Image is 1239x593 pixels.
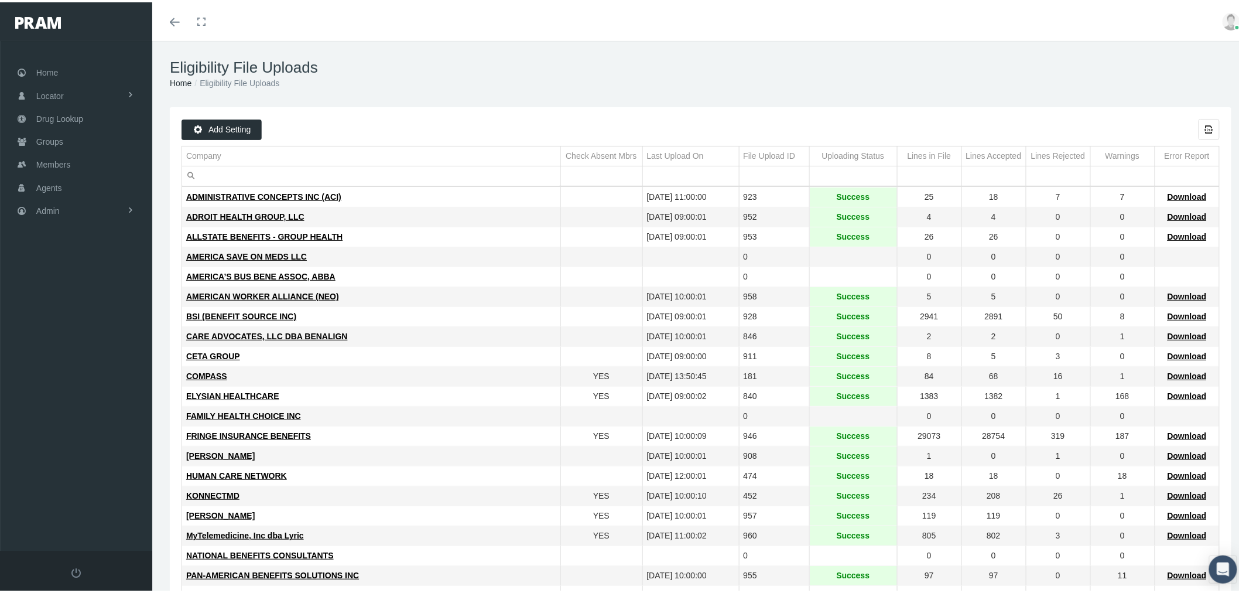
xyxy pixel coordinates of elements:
td: 0 [1026,225,1090,245]
td: Column Error Report [1155,144,1219,164]
td: 474 [739,464,809,484]
span: Download [1168,449,1207,458]
td: 0 [1090,245,1155,265]
td: 11 [1090,564,1155,584]
td: 0 [1090,504,1155,524]
span: [PERSON_NAME] [186,509,255,518]
td: 0 [1026,245,1090,265]
td: 84 [897,364,961,384]
td: [DATE] 10:00:10 [642,484,739,504]
td: 0 [1026,404,1090,424]
span: Download [1168,389,1207,398]
td: Column Check Absent Mbrs [560,144,642,164]
td: 18 [1090,464,1155,484]
span: ALLSTATE BENEFITS - GROUP HEALTH [186,230,343,239]
td: YES [560,384,642,404]
input: Filter cell [182,164,560,183]
td: 2 [961,325,1026,345]
td: 0 [961,444,1026,464]
div: Lines Rejected [1031,148,1086,159]
td: 5 [897,285,961,305]
li: Eligibility File Uploads [191,74,279,87]
a: Home [170,76,191,86]
td: 3 [1026,524,1090,544]
td: YES [560,504,642,524]
td: 26 [1026,484,1090,504]
td: 0 [1090,265,1155,285]
td: [DATE] 13:50:45 [642,364,739,384]
td: 0 [1026,464,1090,484]
td: 0 [961,265,1026,285]
td: 840 [739,384,809,404]
td: Column Lines Rejected [1026,144,1090,164]
td: 0 [1026,325,1090,345]
div: Error Report [1165,148,1210,159]
span: Download [1168,529,1207,538]
span: Download [1168,509,1207,518]
h1: Eligibility File Uploads [170,56,1231,74]
span: Groups [36,128,63,151]
td: 18 [961,185,1026,205]
td: 958 [739,285,809,305]
span: Download [1168,289,1207,299]
td: Success [809,564,897,584]
td: Success [809,524,897,544]
td: 0 [961,245,1026,265]
span: Download [1168,369,1207,379]
td: 960 [739,524,809,544]
td: [DATE] 10:00:01 [642,444,739,464]
span: Download [1168,568,1207,578]
td: 7 [1026,185,1090,205]
td: [DATE] 12:00:01 [642,464,739,484]
td: 26 [897,225,961,245]
td: 0 [961,404,1026,424]
td: 805 [897,524,961,544]
td: 68 [961,364,1026,384]
td: 18 [897,464,961,484]
td: 8 [1090,305,1155,325]
td: 0 [1026,564,1090,584]
td: 0 [1090,285,1155,305]
td: 952 [739,205,809,225]
span: PAN-AMERICAN BENEFITS SOLUTIONS INC [186,568,359,578]
span: Members [36,151,70,173]
span: Home [36,59,58,81]
td: Success [809,504,897,524]
td: Column Uploading Status [809,144,897,164]
td: 0 [1026,285,1090,305]
span: ELYSIAN HEALTHCARE [186,389,279,398]
div: Last Upload On [647,148,704,159]
span: [PERSON_NAME] [186,449,255,458]
td: Success [809,205,897,225]
td: 0 [1090,444,1155,464]
td: 181 [739,364,809,384]
span: AMERICA SAVE ON MEDS LLC [186,250,307,259]
td: 18 [961,464,1026,484]
span: MyTelemedicine, Inc dba Lyric [186,529,304,538]
td: 0 [739,265,809,285]
td: 28754 [961,424,1026,444]
td: Column Warnings [1090,144,1155,164]
td: Success [809,345,897,364]
td: Success [809,325,897,345]
span: Download [1168,349,1207,359]
td: [DATE] 09:00:01 [642,305,739,325]
td: 2 [897,325,961,345]
td: 1382 [961,384,1026,404]
td: 0 [1090,544,1155,564]
td: 1 [1026,384,1090,404]
div: Data grid toolbar [182,117,1220,138]
span: Download [1168,309,1207,319]
td: 0 [739,245,809,265]
td: Success [809,464,897,484]
td: [DATE] 09:00:00 [642,345,739,364]
td: 0 [897,265,961,285]
td: 0 [1026,265,1090,285]
div: Lines Accepted [966,148,1022,159]
td: 0 [1026,544,1090,564]
span: Locator [36,83,64,105]
td: Success [809,484,897,504]
span: CETA GROUP [186,349,240,359]
td: 5 [961,345,1026,364]
div: Lines in File [908,148,952,159]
